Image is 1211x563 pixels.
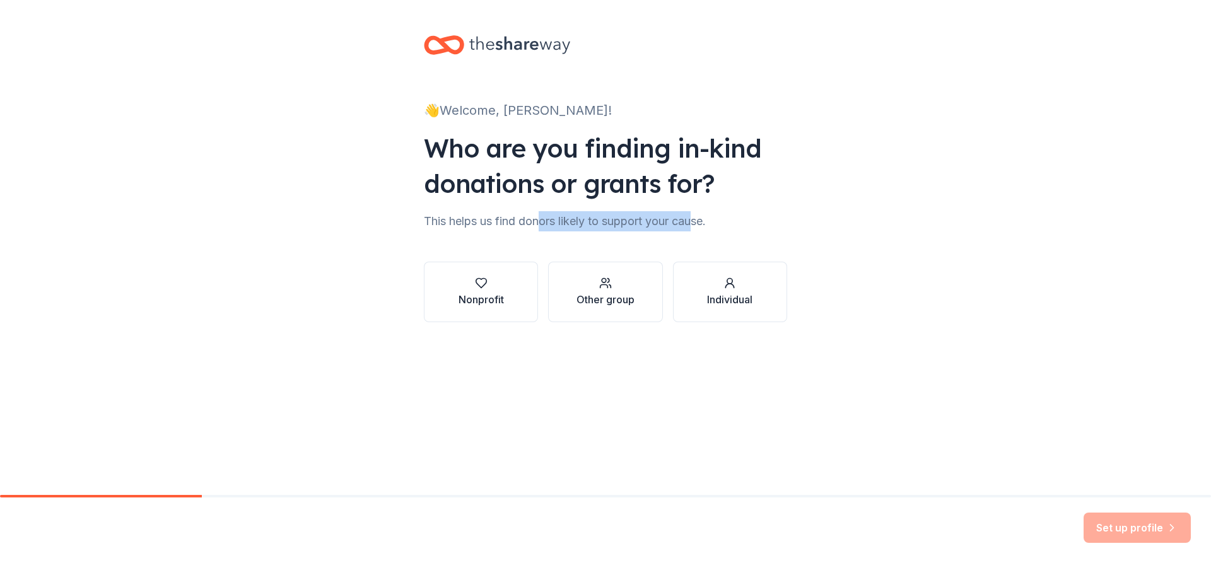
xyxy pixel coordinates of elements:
[424,100,787,120] div: 👋 Welcome, [PERSON_NAME]!
[576,292,635,307] div: Other group
[707,292,752,307] div: Individual
[424,262,538,322] button: Nonprofit
[424,131,787,201] div: Who are you finding in-kind donations or grants for?
[424,211,787,231] div: This helps us find donors likely to support your cause.
[548,262,662,322] button: Other group
[673,262,787,322] button: Individual
[459,292,504,307] div: Nonprofit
